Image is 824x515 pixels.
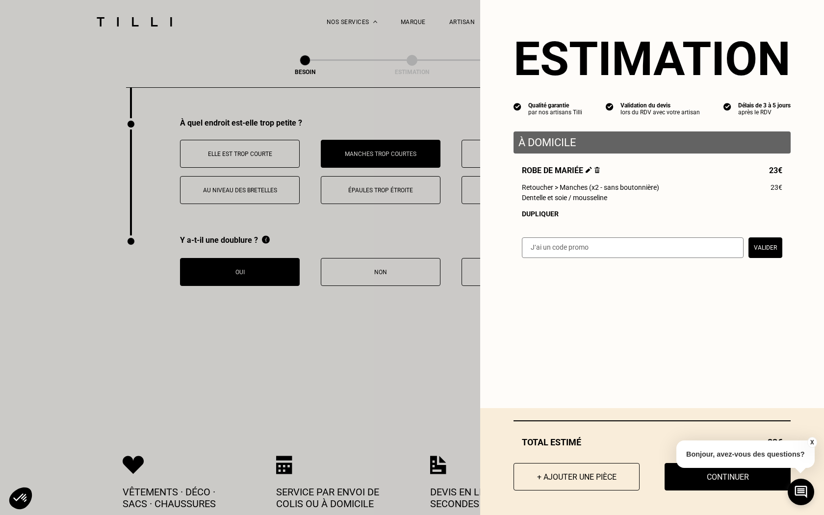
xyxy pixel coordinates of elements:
[738,102,791,109] div: Délais de 3 à 5 jours
[738,109,791,116] div: après le RDV
[522,166,600,175] span: Robe de mariée
[594,167,600,173] img: Supprimer
[606,102,614,111] img: icon list info
[514,437,791,447] div: Total estimé
[620,102,700,109] div: Validation du devis
[514,102,521,111] img: icon list info
[723,102,731,111] img: icon list info
[522,210,782,218] div: Dupliquer
[528,102,582,109] div: Qualité garantie
[676,440,815,468] p: Bonjour, avez-vous des questions?
[528,109,582,116] div: par nos artisans Tilli
[514,31,791,86] section: Estimation
[586,167,592,173] img: Éditer
[748,237,782,258] button: Valider
[807,437,817,448] button: X
[620,109,700,116] div: lors du RDV avec votre artisan
[522,183,659,191] span: Retoucher > Manches (x2 - sans boutonnière)
[522,194,607,202] span: Dentelle et soie / mousseline
[771,183,782,191] span: 23€
[522,237,744,258] input: J‘ai un code promo
[518,136,786,149] p: À domicile
[665,463,791,490] button: Continuer
[514,463,640,490] button: + Ajouter une pièce
[769,166,782,175] span: 23€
